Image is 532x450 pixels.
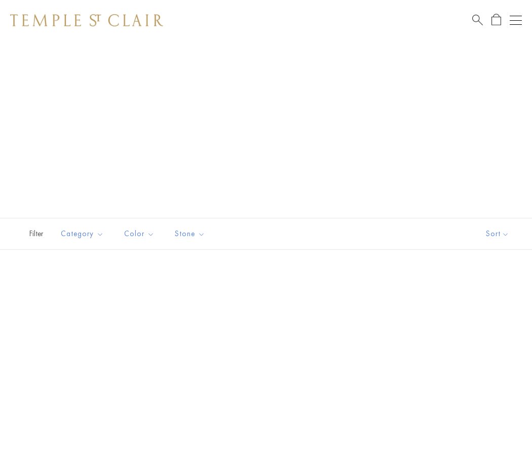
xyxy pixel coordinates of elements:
[170,228,213,240] span: Stone
[56,228,111,240] span: Category
[472,14,483,26] a: Search
[167,222,213,245] button: Stone
[463,218,532,249] button: Show sort by
[119,228,162,240] span: Color
[117,222,162,245] button: Color
[53,222,111,245] button: Category
[491,14,501,26] a: Open Shopping Bag
[10,14,163,26] img: Temple St. Clair
[510,14,522,26] button: Open navigation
